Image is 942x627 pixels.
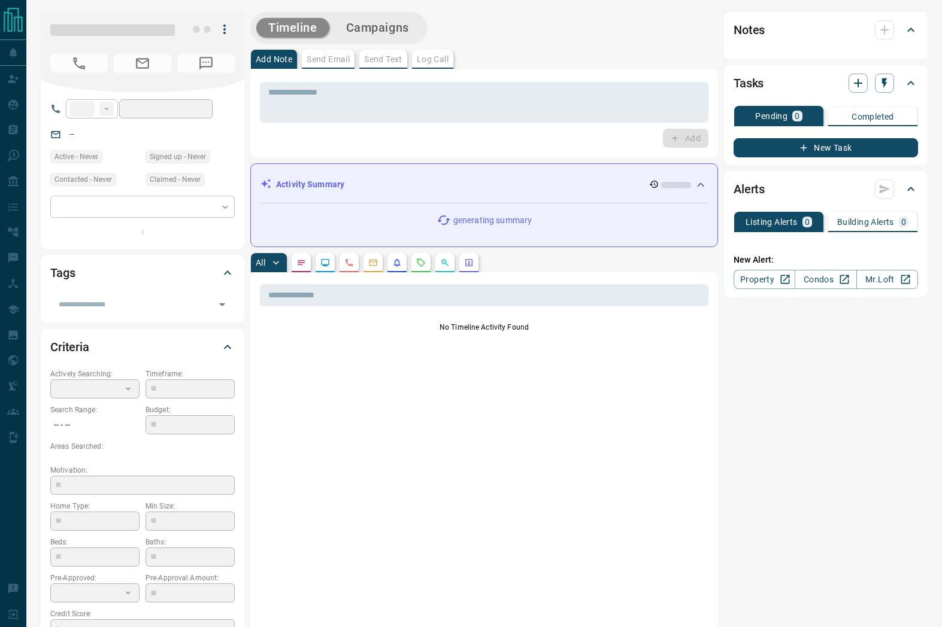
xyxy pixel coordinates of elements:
span: No Email [114,54,171,73]
p: Listing Alerts [746,218,798,226]
p: Completed [852,112,894,121]
p: Areas Searched: [50,441,235,452]
p: Activity Summary [276,178,344,191]
p: -- - -- [50,415,140,435]
h2: Notes [734,20,765,39]
p: 0 [805,218,810,226]
a: -- [69,129,74,139]
button: Campaigns [334,18,421,38]
p: Timeframe: [146,369,235,379]
p: Motivation: [50,465,235,476]
p: Baths: [146,537,235,547]
svg: Agent Actions [464,258,474,267]
p: All [256,258,265,267]
div: Notes [734,16,918,44]
span: No Number [50,54,108,73]
h2: Criteria [50,337,89,357]
p: Beds: [50,537,140,547]
div: Criteria [50,333,235,361]
p: Home Type: [50,501,140,512]
div: Tags [50,258,235,287]
span: Signed up - Never [150,151,206,163]
p: Credit Score: [50,608,235,619]
p: No Timeline Activity Found [260,322,708,333]
a: Mr.Loft [856,270,918,289]
p: 0 [901,218,906,226]
p: Pending [755,112,787,120]
button: Open [214,296,231,313]
svg: Requests [416,258,426,267]
p: Pre-Approved: [50,573,140,583]
button: New Task [734,138,918,157]
a: Property [734,270,795,289]
h2: Alerts [734,179,765,199]
p: Min Size: [146,501,235,512]
div: Tasks [734,69,918,98]
p: Search Range: [50,404,140,415]
p: Building Alerts [837,218,894,226]
h2: Tasks [734,74,764,93]
a: Condos [795,270,856,289]
h2: Tags [50,263,75,282]
p: Budget: [146,404,235,415]
span: Contacted - Never [54,174,112,185]
p: Actively Searching: [50,369,140,379]
button: Timeline [256,18,329,38]
svg: Notes [296,258,306,267]
p: generating summary [453,214,532,227]
svg: Calls [344,258,354,267]
svg: Opportunities [440,258,450,267]
span: No Number [177,54,235,73]
p: 0 [795,112,799,120]
span: Active - Never [54,151,98,163]
div: Alerts [734,175,918,203]
p: Pre-Approval Amount: [146,573,235,583]
p: New Alert: [734,254,918,266]
div: Activity Summary [261,174,708,196]
span: Claimed - Never [150,174,201,185]
svg: Emails [368,258,378,267]
svg: Listing Alerts [392,258,402,267]
p: Add Note [256,55,292,63]
svg: Lead Browsing Activity [320,258,330,267]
